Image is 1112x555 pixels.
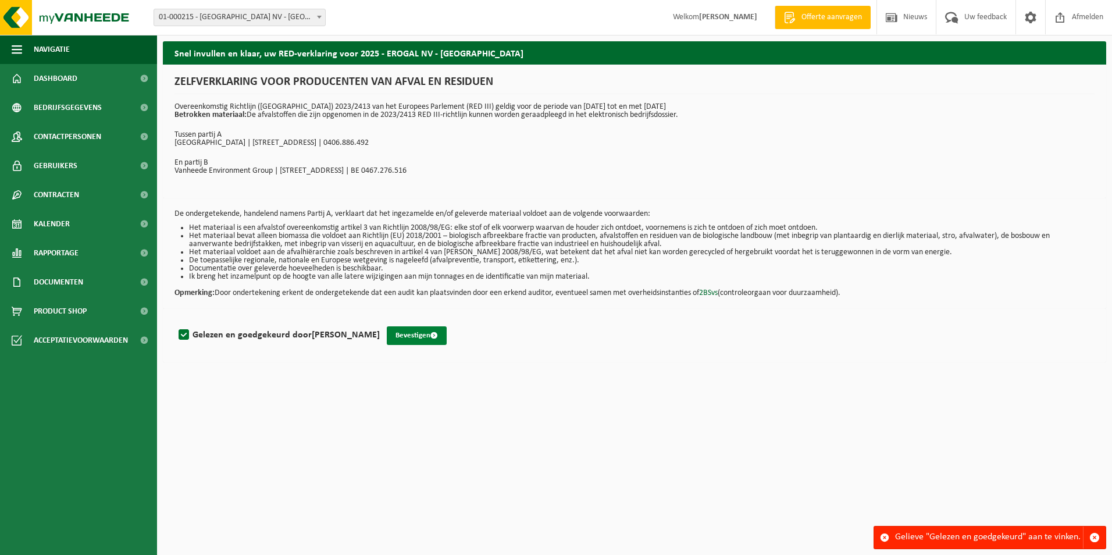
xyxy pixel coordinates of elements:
[34,209,70,239] span: Kalender
[312,330,380,340] strong: [PERSON_NAME]
[189,273,1095,281] li: Ik breng het inzamelpunt op de hoogte van alle latere wijzigingen aan mijn tonnages en de identif...
[154,9,326,26] span: 01-000215 - EROGAL NV - OOSTNIEUWKERKE
[895,526,1083,549] div: Gelieve "Gelezen en goedgekeurd" aan te vinken.
[174,76,1095,94] h1: ZELFVERKLARING VOOR PRODUCENTEN VAN AFVAL EN RESIDUEN
[34,239,79,268] span: Rapportage
[34,326,128,355] span: Acceptatievoorwaarden
[699,13,757,22] strong: [PERSON_NAME]
[176,326,380,344] label: Gelezen en goedgekeurd door
[174,131,1095,139] p: Tussen partij A
[189,232,1095,248] li: Het materiaal bevat alleen biomassa die voldoet aan Richtlijn (EU) 2018/2001 – biologisch afbreek...
[34,64,77,93] span: Dashboard
[34,180,79,209] span: Contracten
[34,35,70,64] span: Navigatie
[189,257,1095,265] li: De toepasselijke regionale, nationale en Europese wetgeving is nageleefd (afvalpreventie, transpo...
[34,151,77,180] span: Gebruikers
[174,111,247,119] strong: Betrokken materiaal:
[799,12,865,23] span: Offerte aanvragen
[174,210,1095,218] p: De ondergetekende, handelend namens Partij A, verklaart dat het ingezamelde en/of geleverde mater...
[189,224,1095,232] li: Het materiaal is een afvalstof overeenkomstig artikel 3 van Richtlijn 2008/98/EG: elke stof of el...
[174,281,1095,297] p: Door ondertekening erkent de ondergetekende dat een audit kan plaatsvinden door een erkend audito...
[174,159,1095,167] p: En partij B
[34,268,83,297] span: Documenten
[174,289,215,297] strong: Opmerking:
[34,297,87,326] span: Product Shop
[163,41,1106,64] h2: Snel invullen en klaar, uw RED-verklaring voor 2025 - EROGAL NV - [GEOGRAPHIC_DATA]
[387,326,447,345] button: Bevestigen
[189,248,1095,257] li: Het materiaal voldoet aan de afvalhiërarchie zoals beschreven in artikel 4 van [PERSON_NAME] 2008...
[34,93,102,122] span: Bedrijfsgegevens
[174,103,1095,119] p: Overeenkomstig Richtlijn ([GEOGRAPHIC_DATA]) 2023/2413 van het Europees Parlement (RED III) geldi...
[154,9,325,26] span: 01-000215 - EROGAL NV - OOSTNIEUWKERKE
[174,139,1095,147] p: [GEOGRAPHIC_DATA] | [STREET_ADDRESS] | 0406.886.492
[699,289,718,297] a: 2BSvs
[775,6,871,29] a: Offerte aanvragen
[189,265,1095,273] li: Documentatie over geleverde hoeveelheden is beschikbaar.
[34,122,101,151] span: Contactpersonen
[174,167,1095,175] p: Vanheede Environment Group | [STREET_ADDRESS] | BE 0467.276.516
